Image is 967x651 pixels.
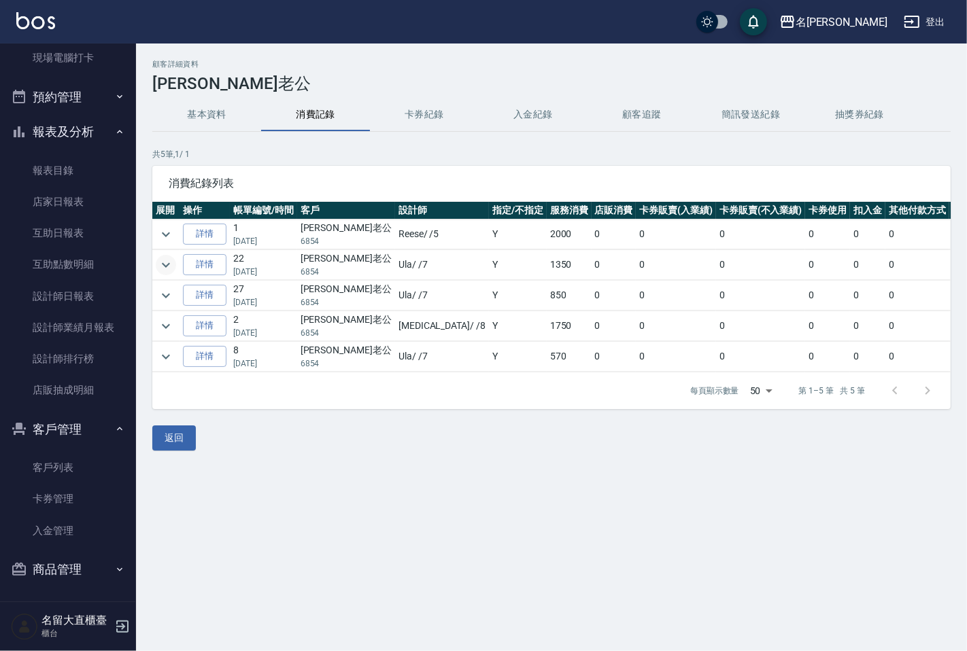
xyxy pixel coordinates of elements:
[233,357,294,370] p: [DATE]
[230,250,297,280] td: 22
[5,312,131,343] a: 設計師業績月報表
[5,552,131,587] button: 商品管理
[547,219,592,249] td: 2000
[5,217,131,249] a: 互助日報表
[885,202,949,219] th: 其他付款方式
[395,311,489,341] td: [MEDICAL_DATA] / /8
[799,385,865,397] p: 第 1–5 筆 共 5 筆
[850,250,885,280] td: 0
[301,357,392,370] p: 6854
[5,452,131,483] a: 客戶列表
[297,250,395,280] td: [PERSON_NAME]老公
[152,425,196,451] button: 返回
[5,374,131,406] a: 店販抽成明細
[690,385,739,397] p: 每頁顯示數量
[156,255,176,275] button: expand row
[716,219,806,249] td: 0
[805,250,850,280] td: 0
[885,219,949,249] td: 0
[805,99,914,131] button: 抽獎券紀錄
[885,250,949,280] td: 0
[885,342,949,372] td: 0
[183,315,226,336] a: 詳情
[370,99,479,131] button: 卡券紀錄
[5,483,131,514] a: 卡券管理
[588,99,696,131] button: 顧客追蹤
[592,250,637,280] td: 0
[5,42,131,73] a: 現場電腦打卡
[636,250,716,280] td: 0
[805,202,850,219] th: 卡券使用
[233,266,294,278] p: [DATE]
[156,285,176,306] button: expand row
[233,235,294,247] p: [DATE]
[183,346,226,367] a: 詳情
[395,202,489,219] th: 設計師
[547,281,592,311] td: 850
[5,249,131,280] a: 互助點數明細
[11,613,38,640] img: Person
[395,250,489,280] td: Ula / /7
[716,342,806,372] td: 0
[156,224,176,245] button: expand row
[636,342,716,372] td: 0
[5,80,131,115] button: 預約管理
[395,342,489,372] td: Ula / /7
[696,99,805,131] button: 簡訊發送紀錄
[850,311,885,341] td: 0
[636,311,716,341] td: 0
[230,281,297,311] td: 27
[5,114,131,149] button: 報表及分析
[5,515,131,546] a: 入金管理
[5,412,131,447] button: 客戶管理
[301,327,392,339] p: 6854
[297,281,395,311] td: [PERSON_NAME]老公
[230,342,297,372] td: 8
[636,219,716,249] td: 0
[5,343,131,374] a: 設計師排行榜
[152,148,951,160] p: 共 5 筆, 1 / 1
[169,177,934,190] span: 消費紀錄列表
[156,347,176,367] button: expand row
[850,219,885,249] td: 0
[5,155,131,186] a: 報表目錄
[850,342,885,372] td: 0
[592,202,637,219] th: 店販消費
[395,281,489,311] td: Ula / /7
[850,202,885,219] th: 扣入金
[301,296,392,309] p: 6854
[297,311,395,341] td: [PERSON_NAME]老公
[301,235,392,247] p: 6854
[261,99,370,131] button: 消費記錄
[301,266,392,278] p: 6854
[5,281,131,312] a: 設計師日報表
[395,219,489,249] td: Reese / /5
[297,202,395,219] th: 客戶
[805,281,850,311] td: 0
[547,342,592,372] td: 570
[592,281,637,311] td: 0
[230,311,297,341] td: 2
[636,202,716,219] th: 卡券販賣(入業績)
[796,14,887,31] div: 名[PERSON_NAME]
[716,202,806,219] th: 卡券販賣(不入業績)
[636,281,716,311] td: 0
[885,281,949,311] td: 0
[183,254,226,275] a: 詳情
[805,342,850,372] td: 0
[547,311,592,341] td: 1750
[183,224,226,245] a: 詳情
[489,342,547,372] td: Y
[740,8,767,35] button: save
[5,186,131,217] a: 店家日報表
[183,285,226,306] a: 詳情
[592,219,637,249] td: 0
[152,74,951,93] h3: [PERSON_NAME]老公
[898,10,951,35] button: 登出
[180,202,230,219] th: 操作
[489,250,547,280] td: Y
[152,60,951,69] h2: 顧客詳細資料
[297,219,395,249] td: [PERSON_NAME]老公
[41,627,111,639] p: 櫃台
[230,219,297,249] td: 1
